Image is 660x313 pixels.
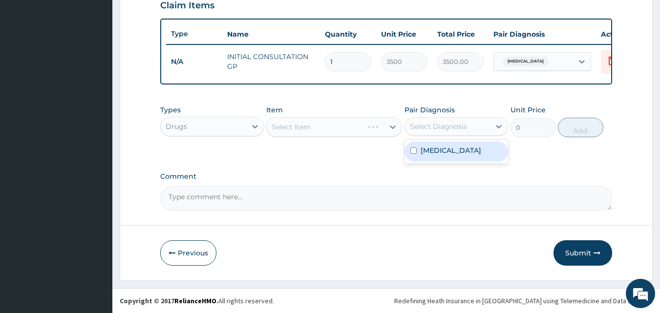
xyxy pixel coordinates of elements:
[222,24,320,44] th: Name
[503,57,549,66] span: [MEDICAL_DATA]
[266,105,283,115] label: Item
[596,24,645,44] th: Actions
[160,240,216,266] button: Previous
[51,55,164,67] div: Chat with us now
[558,118,603,137] button: Add
[166,25,222,43] th: Type
[489,24,596,44] th: Pair Diagnosis
[174,296,216,305] a: RelianceHMO
[222,47,320,76] td: INITIAL CONSULTATION GP
[320,24,376,44] th: Quantity
[5,209,186,243] textarea: Type your message and hit 'Enter'
[166,122,187,131] div: Drugs
[432,24,489,44] th: Total Price
[160,5,184,28] div: Minimize live chat window
[410,122,467,131] div: Select Diagnosis
[112,288,660,313] footer: All rights reserved.
[18,49,40,73] img: d_794563401_company_1708531726252_794563401
[376,24,432,44] th: Unit Price
[394,296,653,306] div: Redefining Heath Insurance in [GEOGRAPHIC_DATA] using Telemedicine and Data Science!
[160,0,214,11] h3: Claim Items
[57,94,135,193] span: We're online!
[120,296,218,305] strong: Copyright © 2017 .
[160,106,181,114] label: Types
[554,240,612,266] button: Submit
[166,53,222,71] td: N/A
[405,105,455,115] label: Pair Diagnosis
[421,146,481,155] label: [MEDICAL_DATA]
[511,105,546,115] label: Unit Price
[160,172,613,181] label: Comment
